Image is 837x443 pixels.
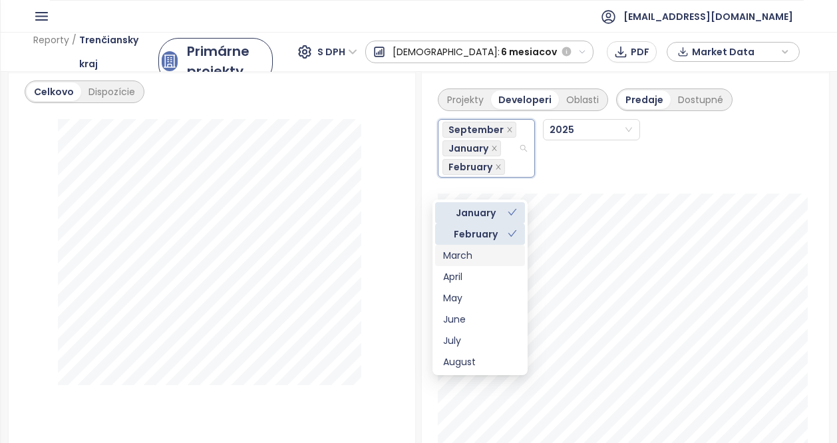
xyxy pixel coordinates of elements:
[79,28,138,76] span: Trenčiansky kraj
[671,90,731,109] div: Dostupné
[448,160,492,174] span: February
[618,90,671,109] div: Predaje
[491,145,498,152] span: close
[548,120,587,140] span: 2025
[81,82,142,101] div: Dispozície
[442,122,516,138] span: September
[435,202,525,223] div: January
[443,333,517,348] div: July
[501,40,557,64] span: 6 mesiacov
[508,208,517,217] span: check
[495,164,502,170] span: close
[440,90,491,109] div: Projekty
[631,45,649,59] span: PDF
[435,223,525,245] div: February
[559,90,606,109] div: Oblasti
[158,38,273,84] a: primary
[491,90,559,109] div: Developeri
[443,206,508,220] div: January
[448,141,488,156] span: January
[435,266,525,287] div: April
[443,291,517,305] div: May
[435,351,525,372] div: August
[674,42,792,62] div: button
[508,229,517,238] span: check
[506,126,513,133] span: close
[443,227,508,241] div: February
[443,312,517,327] div: June
[317,42,357,62] span: S DPH
[435,309,525,330] div: June
[443,355,517,369] div: August
[435,287,525,309] div: May
[443,248,517,263] div: March
[393,40,500,64] span: [DEMOGRAPHIC_DATA]:
[448,122,504,137] span: September
[435,330,525,351] div: July
[692,42,778,62] span: Market Data
[443,269,517,284] div: April
[27,82,81,101] div: Celkovo
[623,1,793,33] span: [EMAIL_ADDRESS][DOMAIN_NAME]
[72,28,77,76] span: /
[365,41,594,63] button: [DEMOGRAPHIC_DATA]:6 mesiacov
[187,41,260,81] div: Primárne projekty
[435,245,525,266] div: March
[607,41,657,63] button: PDF
[33,28,69,76] span: Reporty
[442,159,505,175] span: February
[442,140,501,156] span: January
